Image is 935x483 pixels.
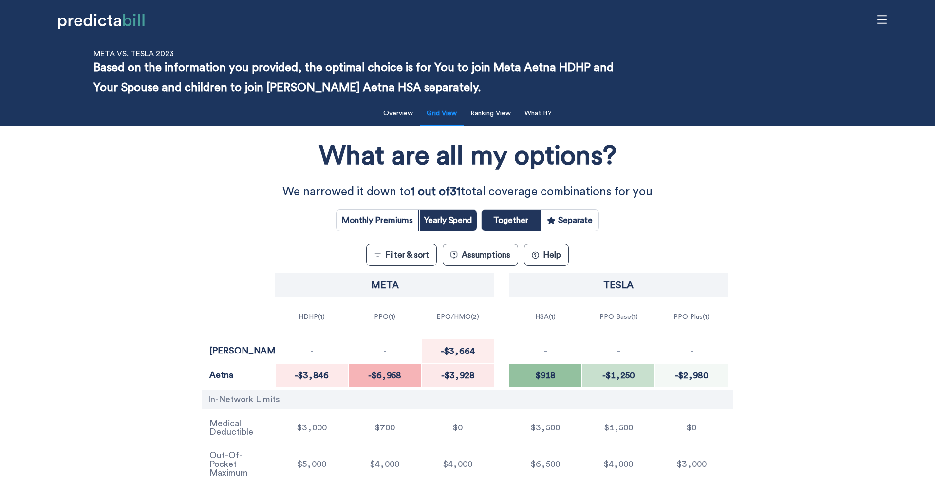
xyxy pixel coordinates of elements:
[367,460,402,468] span: $4,000
[93,58,617,98] p: Based on the information you provided, the optimal choice is for You to join Meta Aetna HDHP and ...
[209,371,268,379] p: Aetna
[371,280,399,290] p: Meta
[684,423,699,432] span: $0
[295,460,329,468] span: $5,000
[438,347,478,355] span: -$3,664
[440,460,475,468] span: $4,000
[465,104,517,124] button: Ranking View
[601,423,636,432] span: $1,500
[294,423,330,432] span: $3,000
[690,347,693,355] p: -
[319,137,617,175] h1: What are all my options?
[202,390,733,409] div: In-Network Limits
[603,280,634,290] p: Tesla
[374,314,395,320] p: PPO ( 1 )
[599,314,638,320] p: PPO Base ( 1 )
[310,347,314,355] p: -
[534,253,537,258] text: ?
[672,371,711,380] span: -$2,980
[673,314,710,320] p: PPO Plus ( 1 )
[438,371,478,380] span: -$3,928
[873,10,891,29] span: menu
[421,104,463,124] button: Grid View
[209,419,268,436] p: Medical Deductible
[365,371,404,380] span: -$6,958
[674,460,710,468] span: $3,000
[209,346,268,355] p: [PERSON_NAME]
[436,314,479,320] p: EPO/HMO ( 2 )
[383,347,387,355] p: -
[599,371,637,380] span: -$1,250
[377,104,419,124] button: Overview
[519,104,558,124] button: What If?
[528,423,563,432] span: $3,500
[535,314,556,320] p: HSA ( 1 )
[372,423,398,432] span: $700
[292,371,332,380] span: -$3,846
[93,49,174,58] p: Meta vs. Tesla 2023
[601,460,636,468] span: $4,000
[450,423,466,432] span: $0
[366,244,437,266] button: Filter & sort
[544,347,547,355] p: -
[524,244,569,266] button: ?Help
[443,244,518,266] button: Assumptions
[617,347,620,355] p: -
[528,460,563,468] span: $6,500
[533,371,559,380] span: $918
[234,182,701,202] p: We narrowed it down to total coverage combinations for you
[299,314,325,320] p: HDHP ( 1 )
[411,186,461,198] strong: 1 out of 31
[209,451,268,477] p: Out-Of-Pocket Maximum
